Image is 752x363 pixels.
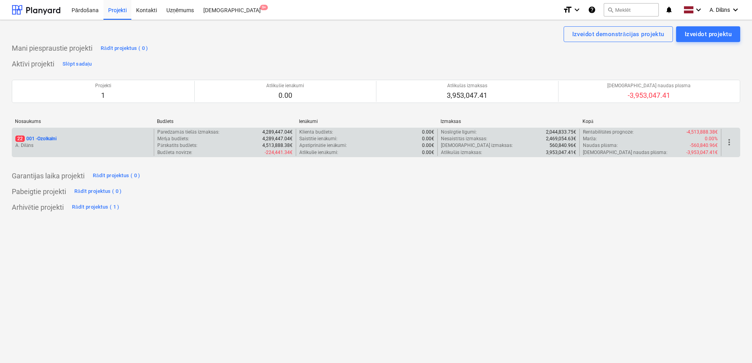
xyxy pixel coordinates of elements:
[441,136,487,142] p: Nesaistītās izmaksas :
[12,187,66,196] p: Pabeigtie projekti
[546,149,576,156] p: 3,953,047.41€
[713,325,752,363] iframe: Chat Widget
[266,91,304,100] p: 0.00
[583,136,597,142] p: Marža :
[685,29,732,39] div: Izveidot projektu
[74,187,122,196] div: Rādīt projektus ( 0 )
[95,91,111,100] p: 1
[15,136,25,142] span: 22
[686,129,718,136] p: -4,513,888.38€
[12,203,64,212] p: Arhivētie projekti
[99,42,150,55] button: Rādīt projektus ( 0 )
[157,136,189,142] p: Mērķa budžets :
[157,129,219,136] p: Paredzamās tiešās izmaksas :
[724,137,734,147] span: more_vert
[710,7,730,13] span: A. Dilāns
[63,60,92,69] div: Slēpt sadaļu
[582,119,718,125] div: Kopā
[72,185,124,198] button: Rādīt projektus ( 0 )
[588,5,596,15] i: Zināšanu pamats
[101,44,148,53] div: Rādīt projektus ( 0 )
[12,59,54,69] p: Aktīvi projekti
[441,119,576,124] div: Izmaksas
[299,129,333,136] p: Klienta budžets :
[299,136,338,142] p: Saistītie ienākumi :
[12,171,85,181] p: Garantijas laika projekti
[563,5,572,15] i: format_size
[731,5,740,15] i: keyboard_arrow_down
[61,58,94,70] button: Slēpt sadaļu
[546,136,576,142] p: 2,469,054.63€
[546,129,576,136] p: 2,044,833.75€
[676,26,740,42] button: Izveidot projektu
[266,82,304,89] p: Atlikušie ienākumi
[583,129,634,136] p: Rentabilitātes prognoze :
[157,142,197,149] p: Pārskatīts budžets :
[441,149,482,156] p: Atlikušās izmaksas :
[583,142,618,149] p: Naudas plūsma :
[262,136,293,142] p: 4,289,447.04€
[91,170,142,182] button: Rādīt projektus ( 0 )
[157,149,192,156] p: Budžeta novirze :
[447,91,487,100] p: 3,953,047.41
[15,136,57,142] p: 001 - Ozolkalni
[705,136,718,142] p: 0.00%
[15,136,151,149] div: 22001 -OzolkalniA. Dilāns
[422,149,434,156] p: 0.00€
[564,26,673,42] button: Izveidot demonstrācijas projektu
[447,82,487,89] p: Atlikušās izmaksas
[422,129,434,136] p: 0.00€
[265,149,293,156] p: -224,441.34€
[607,7,614,13] span: search
[604,3,659,16] button: Meklēt
[93,171,140,180] div: Rādīt projektus ( 0 )
[70,201,122,214] button: Rādīt projektus ( 1 )
[72,203,120,212] div: Rādīt projektus ( 1 )
[607,82,691,89] p: [DEMOGRAPHIC_DATA] naudas plūsma
[299,142,347,149] p: Apstiprinātie ienākumi :
[422,142,434,149] p: 0.00€
[686,149,718,156] p: -3,953,047.41€
[422,136,434,142] p: 0.00€
[299,149,338,156] p: Atlikušie ienākumi :
[157,119,293,125] div: Budžets
[572,5,582,15] i: keyboard_arrow_down
[694,5,703,15] i: keyboard_arrow_down
[15,119,151,124] div: Nosaukums
[262,142,293,149] p: 4,513,888.38€
[95,82,111,89] p: Projekti
[441,129,477,136] p: Noslēgtie līgumi :
[549,142,576,149] p: 560,840.96€
[690,142,718,149] p: -560,840.96€
[441,142,513,149] p: [DEMOGRAPHIC_DATA] izmaksas :
[665,5,673,15] i: notifications
[607,91,691,100] p: -3,953,047.41
[262,129,293,136] p: 4,289,447.04€
[15,142,151,149] p: A. Dilāns
[12,44,92,53] p: Mani piespraustie projekti
[260,5,268,10] span: 9+
[572,29,664,39] div: Izveidot demonstrācijas projektu
[299,119,435,125] div: Ienākumi
[583,149,667,156] p: [DEMOGRAPHIC_DATA] naudas plūsma :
